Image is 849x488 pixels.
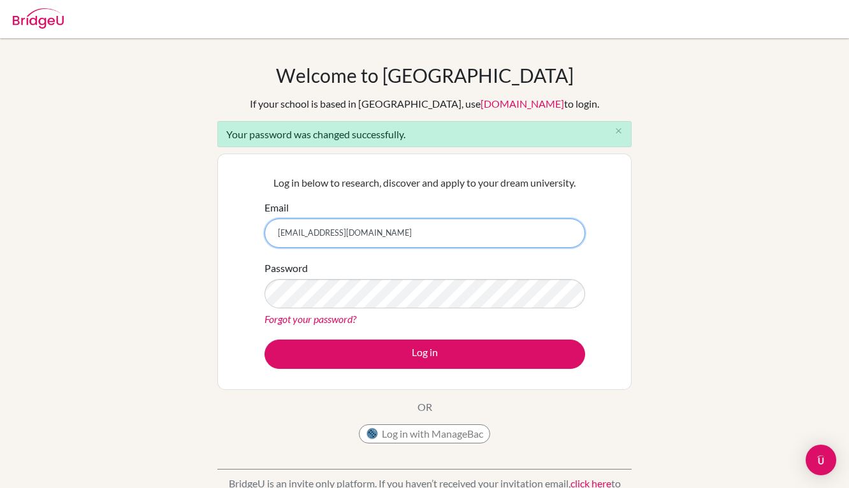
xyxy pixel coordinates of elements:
[265,313,356,325] a: Forgot your password?
[806,445,836,475] div: Open Intercom Messenger
[276,64,574,87] h1: Welcome to [GEOGRAPHIC_DATA]
[614,126,623,136] i: close
[359,424,490,443] button: Log in with ManageBac
[250,96,599,111] div: If your school is based in [GEOGRAPHIC_DATA], use to login.
[417,399,432,415] p: OR
[481,97,564,110] a: [DOMAIN_NAME]
[217,121,632,147] div: Your password was changed successfully.
[265,200,289,215] label: Email
[265,340,585,369] button: Log in
[606,122,631,141] button: Close
[13,8,64,29] img: Bridge-U
[265,175,585,190] p: Log in below to research, discover and apply to your dream university.
[265,261,308,276] label: Password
